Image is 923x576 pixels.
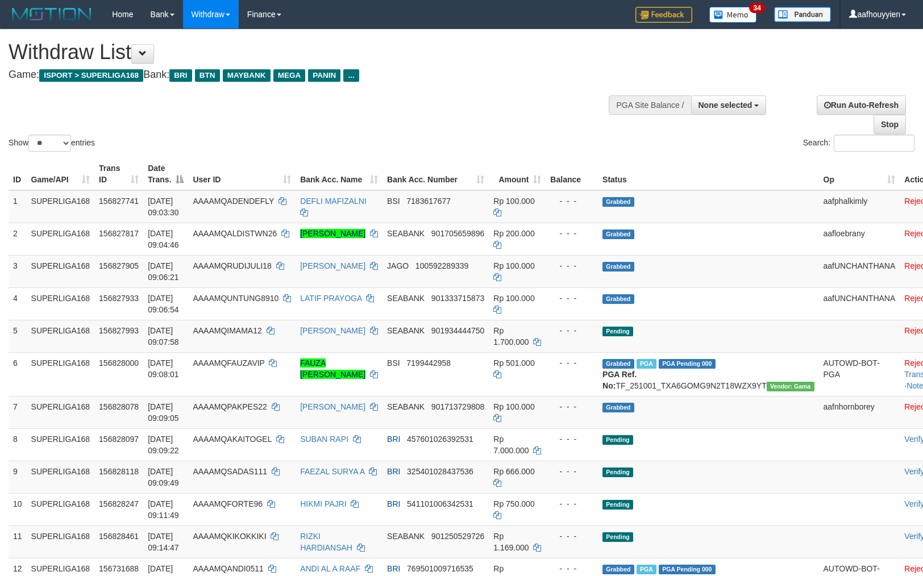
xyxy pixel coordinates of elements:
[9,396,27,428] td: 7
[774,7,831,22] img: panduan.png
[99,261,139,270] span: 156827905
[874,115,906,134] a: Stop
[193,532,266,541] span: AAAAMQKIKOKKIKI
[193,358,264,368] span: AAAAMQFAUZAVIP
[273,69,306,82] span: MEGA
[550,293,593,304] div: - - -
[9,287,27,320] td: 4
[819,190,900,223] td: aafphalkimly
[834,135,914,152] input: Search:
[148,294,179,314] span: [DATE] 09:06:54
[27,190,95,223] td: SUPERLIGA168
[493,402,534,411] span: Rp 100.000
[9,190,27,223] td: 1
[819,255,900,287] td: aafUNCHANTHANA
[691,95,767,115] button: None selected
[9,493,27,525] td: 10
[193,564,264,573] span: AAAAMQANDI0511
[387,435,400,444] span: BRI
[407,435,473,444] span: Copy 457601026392531 to clipboard
[387,499,400,508] span: BRI
[550,195,593,207] div: - - -
[803,135,914,152] label: Search:
[493,229,534,238] span: Rp 200.000
[431,326,484,335] span: Copy 901934444750 to clipboard
[602,500,633,510] span: Pending
[407,467,473,476] span: Copy 325401028437536 to clipboard
[609,95,691,115] div: PGA Site Balance /
[602,262,634,272] span: Grabbed
[27,461,95,493] td: SUPERLIGA168
[493,435,529,455] span: Rp 7.000.000
[431,402,484,411] span: Copy 901713729808 to clipboard
[635,7,692,23] img: Feedback.jpg
[602,532,633,542] span: Pending
[406,197,451,206] span: Copy 7183617677 to clipboard
[9,135,95,152] label: Show entries
[300,294,361,303] a: LATIF PRAYOGA
[493,532,529,552] span: Rp 1.169.000
[300,435,348,444] a: SUBAN RAPI
[550,260,593,272] div: - - -
[602,435,633,445] span: Pending
[148,261,179,282] span: [DATE] 09:06:21
[195,69,220,82] span: BTN
[193,402,267,411] span: AAAAMQPAKPES22
[148,326,179,347] span: [DATE] 09:07:58
[431,294,484,303] span: Copy 901333715873 to clipboard
[387,532,425,541] span: SEABANK
[193,229,277,238] span: AAAAMQALDISTWN26
[148,499,179,520] span: [DATE] 09:11:49
[99,564,139,573] span: 156731688
[300,229,365,238] a: [PERSON_NAME]
[602,359,634,369] span: Grabbed
[27,223,95,255] td: SUPERLIGA168
[699,101,752,110] span: None selected
[659,359,716,369] span: PGA Pending
[300,532,352,552] a: RIZKI HARDIANSAH
[9,320,27,352] td: 5
[193,197,274,206] span: AAAAMQADENDEFLY
[99,402,139,411] span: 156828078
[99,499,139,508] span: 156828247
[602,327,633,336] span: Pending
[9,352,27,396] td: 6
[308,69,340,82] span: PANIN
[193,467,267,476] span: AAAAMQSADAS111
[99,229,139,238] span: 156827817
[188,158,296,190] th: User ID: activate to sort column ascending
[387,358,400,368] span: BSI
[598,158,818,190] th: Status
[300,326,365,335] a: [PERSON_NAME]
[550,563,593,574] div: - - -
[296,158,382,190] th: Bank Acc. Name: activate to sort column ascending
[99,197,139,206] span: 156827741
[9,69,604,81] h4: Game: Bank:
[300,564,360,573] a: ANDI AL A RAAF
[819,287,900,320] td: aafUNCHANTHANA
[550,498,593,510] div: - - -
[169,69,192,82] span: BRI
[148,358,179,379] span: [DATE] 09:08:01
[493,294,534,303] span: Rp 100.000
[602,229,634,239] span: Grabbed
[9,461,27,493] td: 9
[99,358,139,368] span: 156828000
[99,326,139,335] span: 156827993
[193,435,272,444] span: AAAAMQAKAITOGEL
[493,467,534,476] span: Rp 666.000
[300,499,346,508] a: HIKMI PAJRI
[343,69,359,82] span: ...
[493,197,534,206] span: Rp 100.000
[28,135,71,152] select: Showentries
[602,565,634,574] span: Grabbed
[489,158,546,190] th: Amount: activate to sort column ascending
[431,229,484,238] span: Copy 901705659896 to clipboard
[819,158,900,190] th: Op: activate to sort column ascending
[550,466,593,477] div: - - -
[602,197,634,207] span: Grabbed
[300,197,367,206] a: DEFLI MAFIZALNI
[387,197,400,206] span: BSI
[148,402,179,423] span: [DATE] 09:09:05
[27,428,95,461] td: SUPERLIGA168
